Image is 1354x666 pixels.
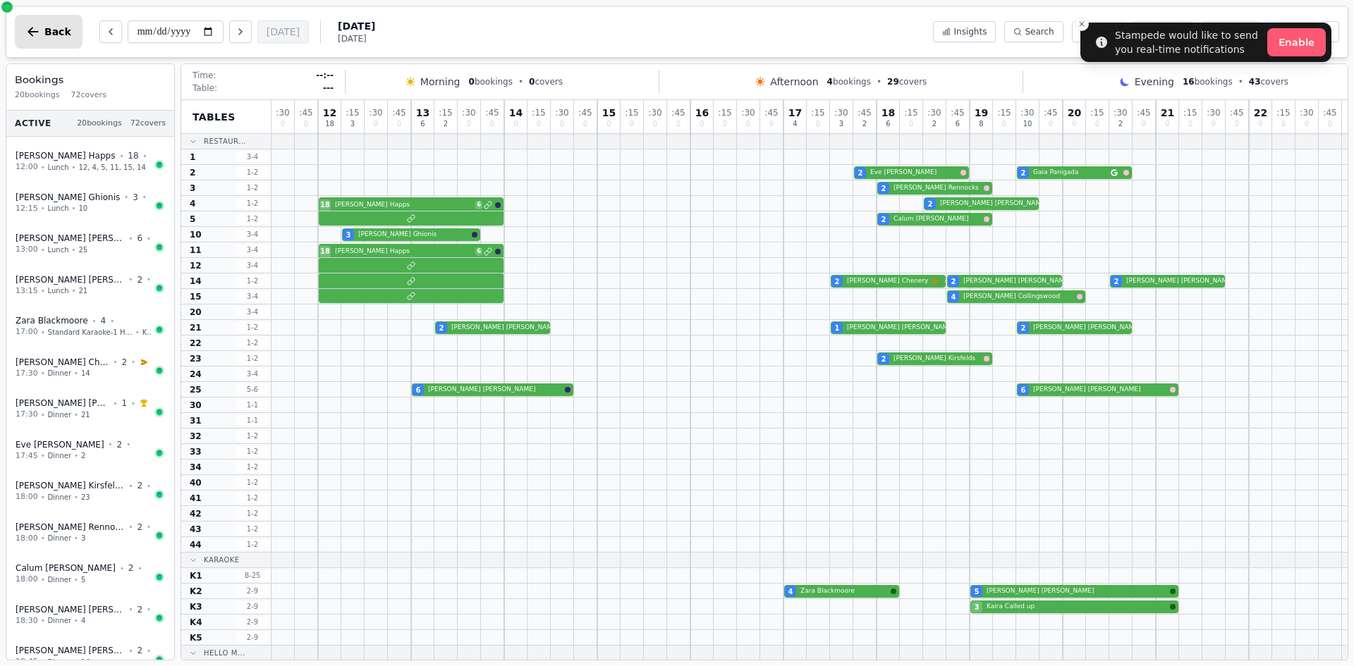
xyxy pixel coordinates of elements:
span: 4 [101,315,106,326]
span: 0 [1072,121,1076,128]
span: Morning [420,75,461,89]
span: 0 [374,121,378,128]
span: 2 [190,167,195,178]
span: 6 [420,121,425,128]
span: • [147,274,151,285]
svg: Google booking [1111,169,1118,176]
span: 0 [490,121,494,128]
span: • [126,439,130,450]
button: Zara Blackmoore•4•17:00•Standard Karaoke-1 Hour•K2 [6,307,174,346]
span: 2 [1118,121,1123,128]
span: --- [323,82,334,94]
span: 18 [882,108,895,118]
button: Insights [933,21,996,42]
span: • [147,233,151,244]
span: 20 [1068,108,1081,118]
span: : 45 [764,109,778,117]
span: 0 [513,121,518,128]
button: [PERSON_NAME] Rennocks•2•18:00•Dinner•3 [6,514,174,553]
span: Table: [193,82,217,94]
span: • [129,646,133,656]
span: Standard Karaoke-1 Hour [48,327,133,338]
span: • [72,285,76,296]
span: 1 - 2 [236,214,269,224]
span: • [41,327,45,338]
span: 13:00 [16,244,38,256]
span: Restaur... [204,136,246,147]
span: 21 [78,285,87,296]
span: 13:15 [16,285,38,297]
span: 17:30 [16,409,38,421]
span: 10 [1023,121,1032,128]
span: Lunch [48,162,69,173]
span: 2 [137,480,142,491]
span: 2 [862,121,867,128]
span: • [41,368,45,378]
span: • [129,274,133,285]
span: : 45 [1044,109,1057,117]
span: 0 [630,121,634,128]
span: [PERSON_NAME] Rennocks [893,183,981,193]
span: 1 - 2 [236,167,269,178]
span: [PERSON_NAME] [PERSON_NAME] [16,645,125,656]
span: : 15 [439,109,452,117]
span: bookings [1183,76,1233,87]
span: • [119,151,123,161]
span: 2 [81,450,85,461]
span: Search [1025,26,1054,37]
span: 72 covers [71,90,106,101]
span: Dinner [48,492,71,502]
span: Calum [PERSON_NAME] [16,562,116,574]
span: 0 [1188,121,1193,128]
span: 18 [128,150,138,161]
span: 1 [190,152,195,163]
span: 1 [121,397,127,409]
span: : 30 [1020,109,1034,117]
span: • [74,409,78,420]
span: Eve [PERSON_NAME] [870,168,958,178]
span: 2 [117,439,123,450]
span: 12:00 [16,161,38,173]
button: [PERSON_NAME] Ghionis•3•12:15•Lunch•10 [6,184,174,223]
span: • [72,162,76,173]
span: • [143,151,147,161]
span: [PERSON_NAME] [PERSON_NAME] [16,397,109,409]
span: 2 [444,121,448,128]
span: 18 [320,246,330,257]
span: 18 [320,199,330,210]
span: : 45 [1137,109,1150,117]
span: 12, 4, 5, 11, 15, 14 [78,162,145,173]
span: 0 [606,121,611,128]
span: • [131,357,135,367]
span: • [74,368,78,378]
span: 0 [583,121,587,128]
span: : 30 [1300,109,1313,117]
span: 72 covers [130,118,166,130]
span: : 15 [532,109,545,117]
span: 5 [190,214,195,225]
span: 8 [979,121,983,128]
span: 0 [1095,121,1099,128]
span: 0 [1049,121,1053,128]
span: 16 [695,108,709,118]
span: : 15 [1276,109,1290,117]
span: [PERSON_NAME] [PERSON_NAME] [16,274,125,285]
span: : 30 [1114,109,1127,117]
span: K2 [142,327,151,338]
span: • [129,522,133,532]
span: : 15 [1090,109,1104,117]
button: Eve [PERSON_NAME]•2•17:45•Dinner•2 [6,431,174,470]
span: 6 [475,201,482,209]
span: 2 [137,604,142,615]
span: 0 [909,121,913,128]
button: [PERSON_NAME] [PERSON_NAME]•2•13:15•Lunch•21 [6,266,174,305]
span: • [114,398,118,409]
span: 0 [676,121,681,128]
span: Evening [1135,75,1174,89]
button: Enable [1267,28,1326,56]
span: 5 [81,574,85,585]
span: 0 [397,121,401,128]
span: 18:30 [16,615,38,627]
span: • [129,604,133,615]
span: : 30 [834,109,848,117]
